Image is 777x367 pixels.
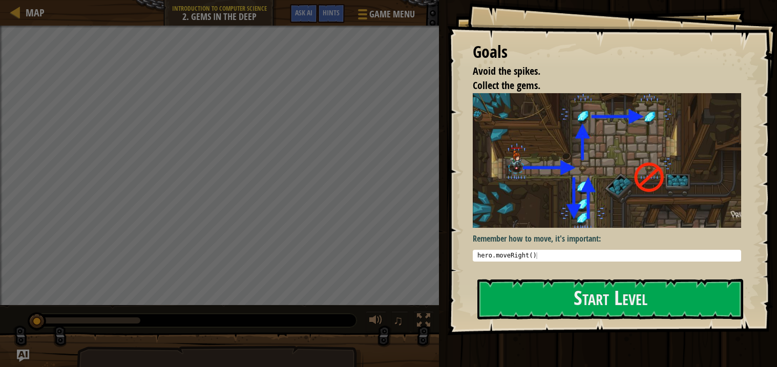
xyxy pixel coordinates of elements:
span: Hints [323,8,340,17]
button: ♫ [391,311,409,332]
p: Remember how to move, it's important: [473,233,741,245]
li: Collect the gems. [460,78,739,93]
span: ♫ [393,313,404,328]
li: Avoid the spikes. [460,64,739,79]
button: Game Menu [350,4,421,28]
button: Ask AI [17,350,29,362]
div: Goals [473,40,741,64]
span: Avoid the spikes. [473,64,540,78]
a: Map [20,6,45,19]
span: Game Menu [369,8,415,21]
button: Start Level [477,279,743,319]
span: Map [26,6,45,19]
button: Ask AI [290,4,318,23]
button: Adjust volume [366,311,386,332]
span: Collect the gems. [473,78,540,92]
button: Toggle fullscreen [413,311,434,332]
span: Ask AI [295,8,312,17]
img: Gems in the deep [473,93,741,228]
